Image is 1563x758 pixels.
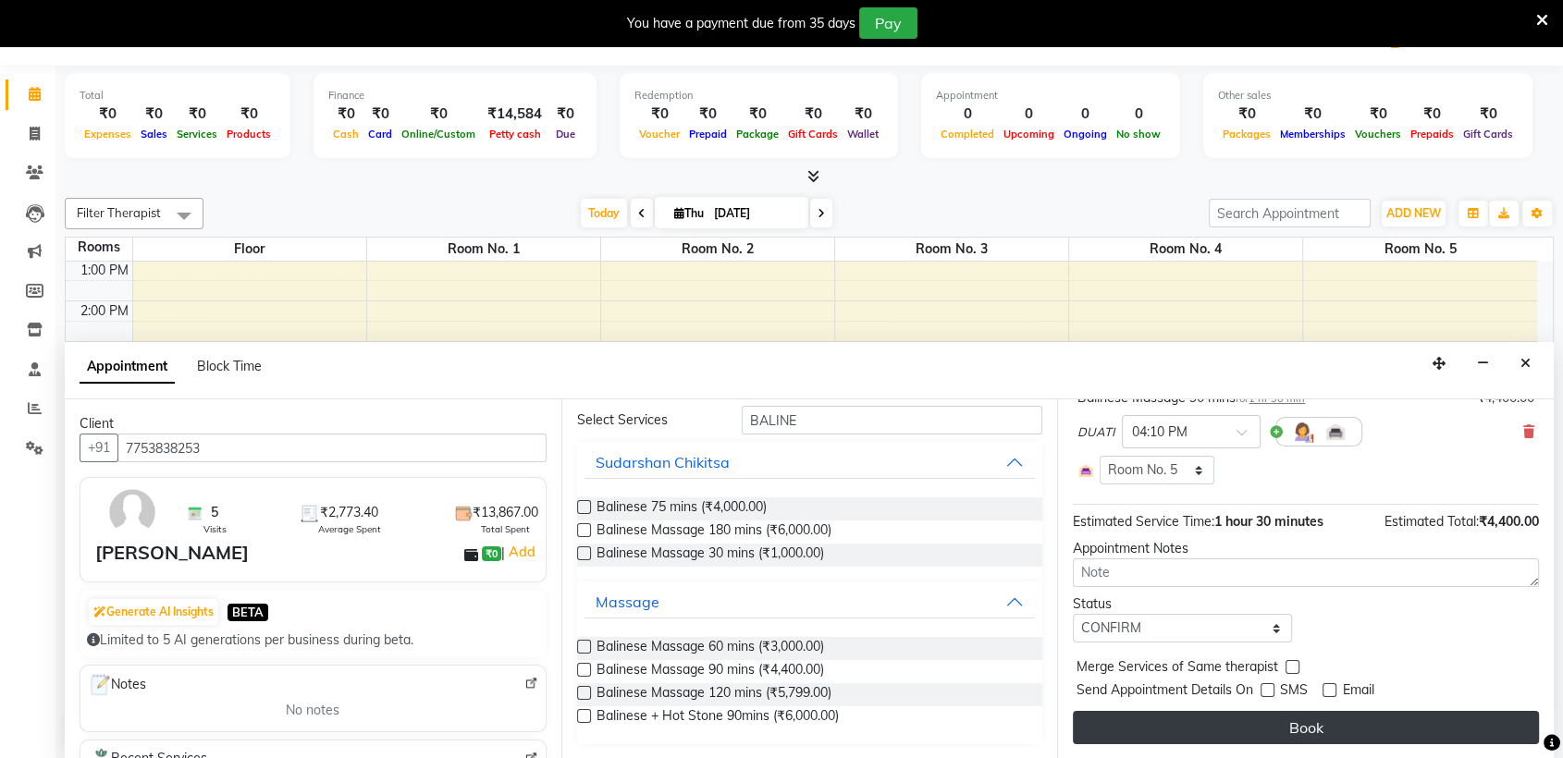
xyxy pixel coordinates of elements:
[397,128,480,141] span: Online/Custom
[1077,680,1253,703] span: Send Appointment Details On
[670,206,708,220] span: Thu
[77,301,132,321] div: 2:00 PM
[843,104,883,125] div: ₹0
[197,358,262,374] span: Block Time
[1385,513,1479,530] span: Estimated Total:
[1458,104,1518,125] div: ₹0
[80,350,175,384] span: Appointment
[597,497,767,520] span: Balinese 75 mins (₹4,000.00)
[627,14,855,33] div: You have a payment due from 35 days
[505,541,537,563] a: Add
[596,451,730,473] div: Sudarshan Chikitsa
[1073,513,1214,530] span: Estimated Service Time:
[1073,539,1539,558] div: Appointment Notes
[80,128,136,141] span: Expenses
[286,701,339,720] span: No notes
[1218,104,1275,125] div: ₹0
[485,128,546,141] span: Petty cash
[859,7,917,39] button: Pay
[1077,462,1094,479] img: Interior.png
[1350,128,1406,141] span: Vouchers
[1303,238,1537,261] span: Room No. 5
[1077,423,1114,442] span: DUATI
[1059,104,1112,125] div: 0
[480,104,549,125] div: ₹14,584
[1209,199,1371,227] input: Search Appointment
[1479,513,1539,530] span: ₹4,400.00
[136,104,172,125] div: ₹0
[80,434,118,462] button: +91
[843,128,883,141] span: Wallet
[367,238,600,261] span: Room No. 1
[708,200,801,227] input: 2025-09-04
[1275,104,1350,125] div: ₹0
[172,128,222,141] span: Services
[597,520,831,544] span: Balinese Massage 180 mins (₹6,000.00)
[211,503,218,522] span: 5
[684,128,732,141] span: Prepaid
[597,544,824,567] span: Balinese Massage 30 mins (₹1,000.00)
[482,546,501,561] span: ₹0
[397,104,480,125] div: ₹0
[634,128,684,141] span: Voucher
[172,104,222,125] div: ₹0
[585,446,1036,479] button: Sudarshan Chikitsa
[77,205,161,220] span: Filter Therapist
[585,585,1036,618] button: Massage
[136,128,172,141] span: Sales
[363,104,397,125] div: ₹0
[1069,238,1302,261] span: Room No. 4
[89,599,218,625] button: Generate AI Insights
[1214,513,1323,530] span: 1 hour 30 minutes
[328,104,363,125] div: ₹0
[1386,206,1441,220] span: ADD NEW
[228,604,268,621] span: BETA
[95,539,249,567] div: [PERSON_NAME]
[563,410,728,430] div: Select Services
[732,128,783,141] span: Package
[1512,349,1539,378] button: Close
[551,128,580,141] span: Due
[742,406,1043,434] input: Search by service name
[1112,128,1165,141] span: No show
[634,88,883,104] div: Redemption
[328,88,582,104] div: Finance
[1291,421,1313,443] img: Hairdresser.png
[1218,88,1518,104] div: Other sales
[936,88,1165,104] div: Appointment
[999,104,1059,125] div: 0
[1275,128,1350,141] span: Memberships
[501,541,537,563] span: |
[318,522,381,536] span: Average Spent
[835,238,1068,261] span: Room No. 3
[1073,594,1292,614] div: Status
[1342,680,1373,703] span: Email
[581,199,627,227] span: Today
[1406,128,1458,141] span: Prepaids
[936,128,999,141] span: Completed
[601,238,834,261] span: Room No. 2
[1458,128,1518,141] span: Gift Cards
[783,128,843,141] span: Gift Cards
[684,104,732,125] div: ₹0
[117,434,547,462] input: Search by Name/Mobile/Email/Code
[1324,421,1347,443] img: Interior.png
[80,88,276,104] div: Total
[320,503,378,522] span: ₹2,773.40
[597,706,839,729] span: Balinese + Hot Stone 90mins (₹6,000.00)
[1112,104,1165,125] div: 0
[783,104,843,125] div: ₹0
[1382,201,1446,226] button: ADD NEW
[222,128,276,141] span: Products
[66,238,132,257] div: Rooms
[481,522,530,536] span: Total Spent
[732,104,783,125] div: ₹0
[936,104,999,125] div: 0
[597,637,824,660] span: Balinese Massage 60 mins (₹3,000.00)
[88,673,146,697] span: Notes
[80,104,136,125] div: ₹0
[634,104,684,125] div: ₹0
[597,660,824,683] span: Balinese Massage 90 mins (₹4,400.00)
[1077,657,1278,680] span: Merge Services of Same therapist
[1218,128,1275,141] span: Packages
